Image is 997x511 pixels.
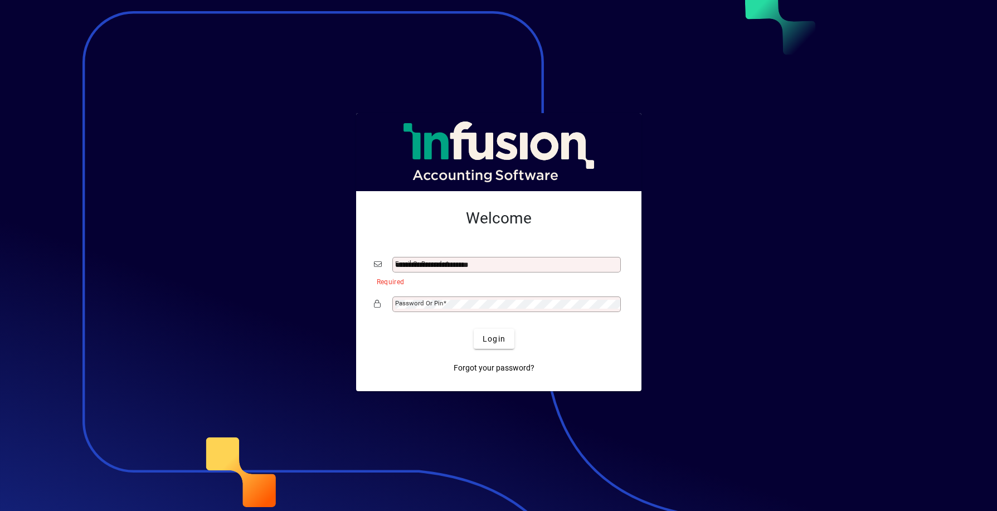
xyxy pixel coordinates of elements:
[449,358,539,378] a: Forgot your password?
[474,329,514,349] button: Login
[454,362,534,374] span: Forgot your password?
[374,209,624,228] h2: Welcome
[395,260,445,267] mat-label: Email or Barcode
[377,275,615,287] mat-error: Required
[483,333,505,345] span: Login
[395,299,443,307] mat-label: Password or Pin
